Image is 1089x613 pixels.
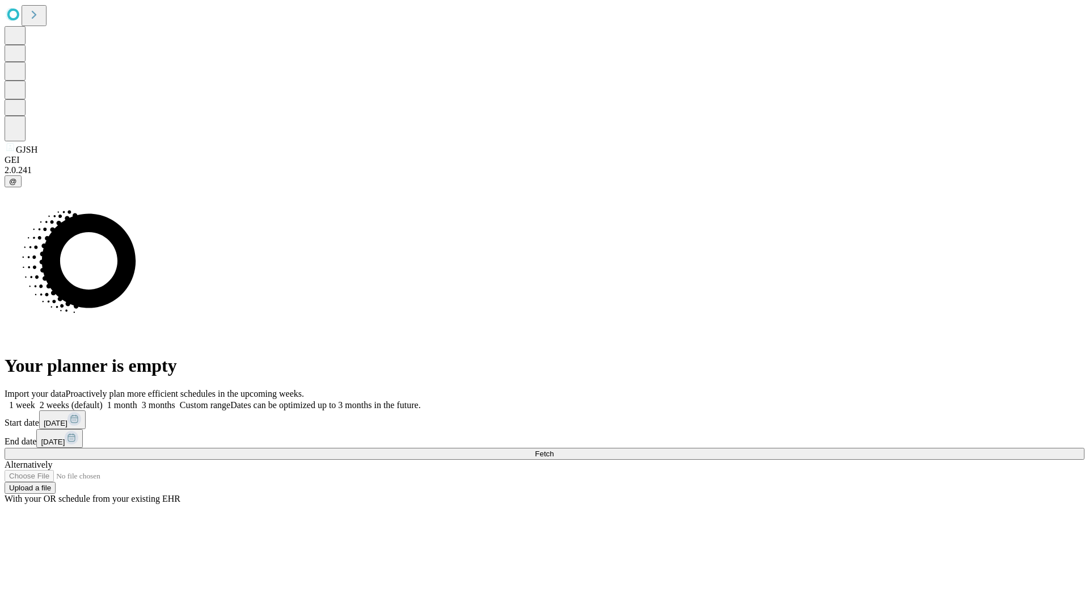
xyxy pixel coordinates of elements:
button: [DATE] [36,429,83,448]
div: Start date [5,410,1084,429]
span: 3 months [142,400,175,410]
span: Dates can be optimized up to 3 months in the future. [230,400,420,410]
button: [DATE] [39,410,86,429]
span: GJSH [16,145,37,154]
div: GEI [5,155,1084,165]
button: Upload a file [5,482,56,494]
span: Proactively plan more efficient schedules in the upcoming weeks. [66,389,304,398]
span: Custom range [180,400,230,410]
h1: Your planner is empty [5,355,1084,376]
button: Fetch [5,448,1084,460]
span: [DATE] [41,438,65,446]
span: [DATE] [44,419,67,427]
div: 2.0.241 [5,165,1084,175]
span: Alternatively [5,460,52,469]
button: @ [5,175,22,187]
div: End date [5,429,1084,448]
span: 2 weeks (default) [40,400,103,410]
span: 1 month [107,400,137,410]
span: @ [9,177,17,186]
span: With your OR schedule from your existing EHR [5,494,180,503]
span: Import your data [5,389,66,398]
span: Fetch [535,450,554,458]
span: 1 week [9,400,35,410]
